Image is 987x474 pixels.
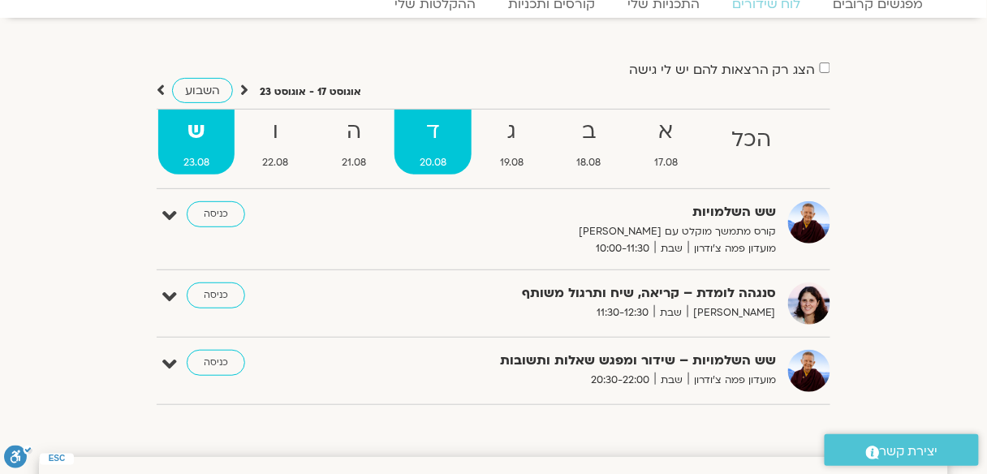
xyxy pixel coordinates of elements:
strong: ב [552,114,627,150]
strong: שש השלמויות – שידור ומפגש שאלות ותשובות [378,350,776,372]
strong: ה [317,114,392,150]
strong: א [630,114,704,150]
span: 11:30-12:30 [591,304,654,321]
a: כניסה [187,282,245,308]
span: שבת [655,240,688,257]
span: 18.08 [552,154,627,171]
a: ד20.08 [394,110,472,175]
a: יצירת קשר [825,434,979,466]
a: ב18.08 [552,110,627,175]
strong: הכל [706,122,796,158]
strong: סנגהה לומדת – קריאה, שיח ותרגול משותף [378,282,776,304]
strong: ו [238,114,314,150]
strong: ש [158,114,235,150]
a: הכל [706,110,796,175]
a: כניסה [187,201,245,227]
p: קורס מתמשך מוקלט עם [PERSON_NAME] [378,223,776,240]
span: 17.08 [630,154,704,171]
a: ו22.08 [238,110,314,175]
a: ש23.08 [158,110,235,175]
span: 20:30-22:00 [585,372,655,389]
span: מועדון פמה צ'ודרון [688,240,776,257]
strong: ג [475,114,549,150]
a: ג19.08 [475,110,549,175]
strong: ד [394,114,472,150]
span: [PERSON_NAME] [687,304,776,321]
span: 19.08 [475,154,549,171]
span: 10:00-11:30 [590,240,655,257]
span: מועדון פמה צ'ודרון [688,372,776,389]
a: ה21.08 [317,110,392,175]
a: השבוע [172,78,233,103]
span: 20.08 [394,154,472,171]
span: שבת [654,304,687,321]
span: יצירת קשר [880,441,938,463]
span: שבת [655,372,688,389]
p: אוגוסט 17 - אוגוסט 23 [260,84,361,101]
span: 23.08 [158,154,235,171]
strong: שש השלמויות [378,201,776,223]
a: כניסה [187,350,245,376]
label: הצג רק הרצאות להם יש לי גישה [629,62,816,77]
span: 21.08 [317,154,392,171]
span: 22.08 [238,154,314,171]
span: השבוע [185,83,220,98]
a: א17.08 [630,110,704,175]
